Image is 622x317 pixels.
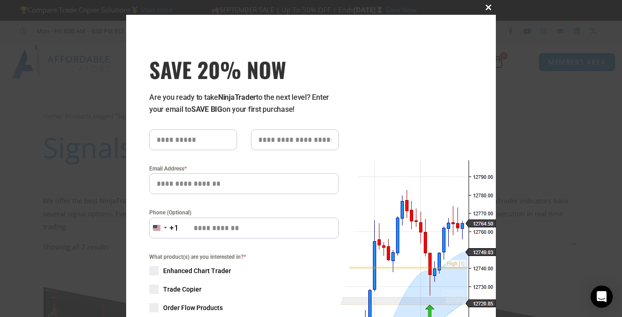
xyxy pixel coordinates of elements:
span: Trade Copier [163,285,201,294]
label: Email Address [149,164,339,173]
strong: SAVE BIG [191,105,222,114]
h3: SAVE 20% NOW [149,56,339,82]
span: Enhanced Chart Trader [163,266,231,275]
label: Trade Copier [149,285,339,294]
span: Order Flow Products [163,303,223,312]
span: What product(s) are you interested in? [149,252,339,262]
button: Selected country [149,218,179,238]
label: Phone (Optional) [149,208,339,217]
p: Are you ready to take to the next level? Enter your email to on your first purchase! [149,91,339,116]
div: +1 [170,222,179,234]
div: Open Intercom Messenger [591,286,613,308]
label: Order Flow Products [149,303,339,312]
label: Enhanced Chart Trader [149,266,339,275]
strong: NinjaTrader [218,93,256,102]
